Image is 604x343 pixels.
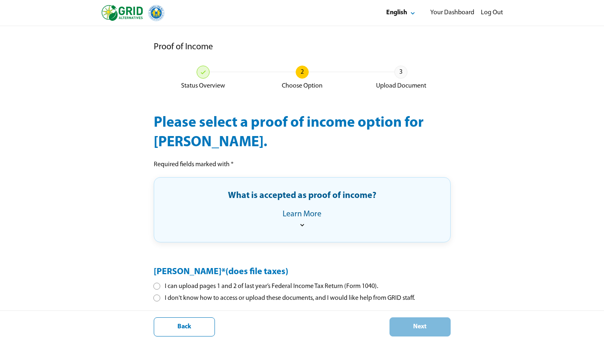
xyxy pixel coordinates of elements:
[102,5,164,21] img: logo
[154,267,288,277] div: [PERSON_NAME] * (does file taxes)
[154,161,451,169] pre: Required fields marked with *
[154,282,378,291] div: I can upload pages 1 and 2 of last year’s Federal Income Tax Return (Form 1040).
[430,9,474,17] div: Your Dashboard
[181,82,225,90] div: Status Overview
[161,323,208,331] div: Back
[282,82,323,90] div: Choose Option
[228,191,376,201] div: What is accepted as proof of income?
[154,42,213,53] div: Proof of Income
[154,113,451,152] div: Please select a proof of income option for [PERSON_NAME].
[379,3,424,22] button: Select
[386,9,407,17] div: English
[396,323,444,331] div: Next
[283,209,321,219] div: Learn More
[394,66,407,79] div: 3
[154,42,451,99] div: Proof of Income
[154,317,215,336] button: Back
[296,66,309,79] div: 2
[376,82,426,90] div: Upload Document
[481,9,503,17] div: Log Out
[389,317,451,336] button: Next
[154,294,415,303] div: I don't know how to access or upload these documents, and I would like help from GRID staff.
